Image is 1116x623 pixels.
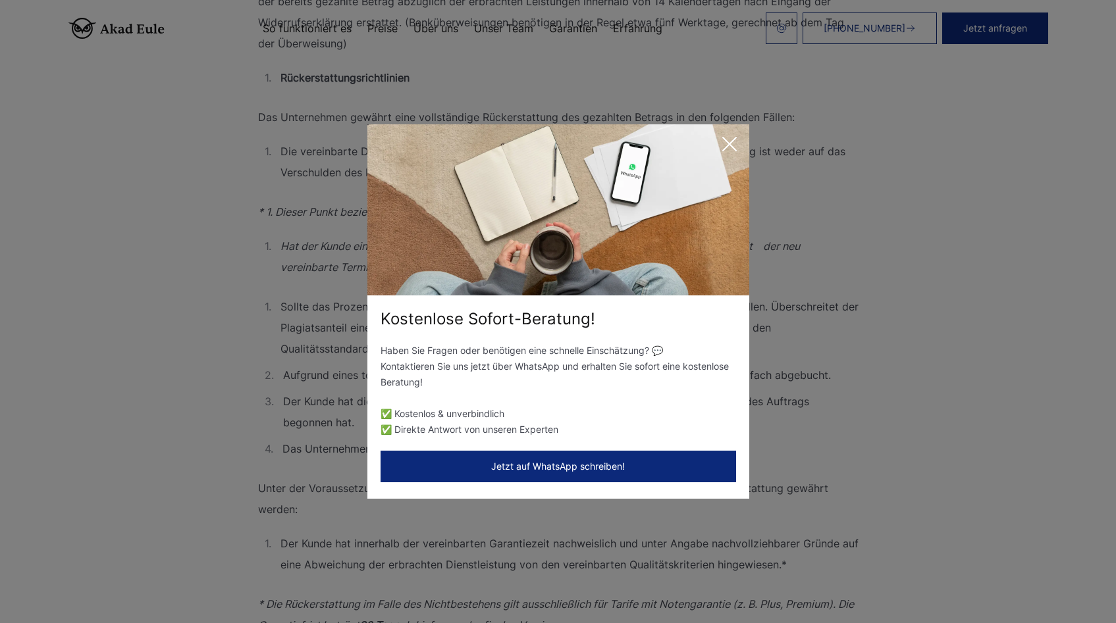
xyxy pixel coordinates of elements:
p: Haben Sie Fragen oder benötigen eine schnelle Einschätzung? 💬 Kontaktieren Sie uns jetzt über Wha... [381,343,736,390]
li: ✅ Direkte Antwort von unseren Experten [381,422,736,437]
div: Kostenlose Sofort-Beratung! [367,309,749,330]
button: Jetzt auf WhatsApp schreiben! [381,451,736,482]
img: exit [367,124,749,295]
li: ✅ Kostenlos & unverbindlich [381,406,736,422]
